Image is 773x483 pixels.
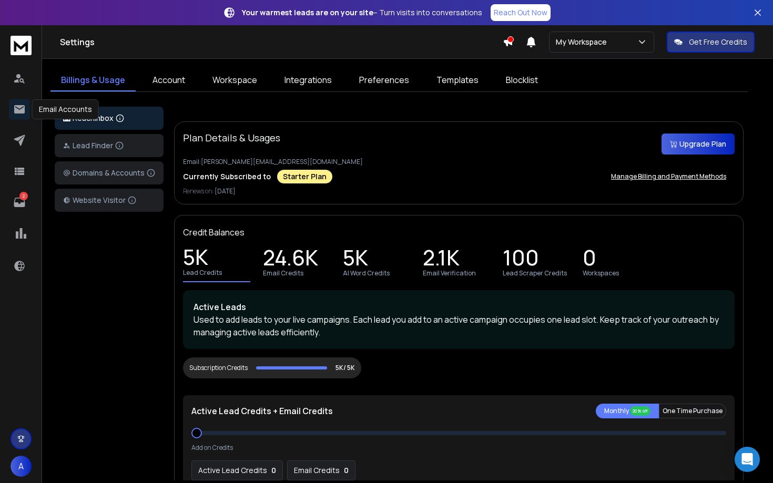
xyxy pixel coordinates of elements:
[556,37,611,47] p: My Workspace
[503,269,567,278] p: Lead Scraper Credits
[271,465,276,476] p: 0
[55,134,164,157] button: Lead Finder
[596,404,659,418] button: Monthly 20% off
[667,32,755,53] button: Get Free Credits
[215,187,236,196] span: [DATE]
[183,252,208,266] p: 5K
[494,7,547,18] p: Reach Out Now
[343,252,368,267] p: 5K
[191,444,233,452] p: Add on Credits
[495,69,548,91] a: Blocklist
[583,252,596,267] p: 0
[263,269,303,278] p: Email Credits
[202,69,268,91] a: Workspace
[19,192,28,200] p: 2
[242,7,482,18] p: – Turn visits into conversations
[55,161,164,184] button: Domains & Accounts
[583,269,619,278] p: Workspaces
[191,405,333,417] p: Active Lead Credits + Email Credits
[263,252,318,267] p: 24.6K
[194,313,724,338] p: Used to add leads to your live campaigns. Each lead you add to an active campaign occupies one le...
[735,447,760,472] div: Open Intercom Messenger
[9,192,30,213] a: 2
[189,364,248,372] div: Subscription Credits
[183,158,735,166] p: Email: [PERSON_NAME][EMAIL_ADDRESS][DOMAIN_NAME]
[662,133,735,155] button: Upgrade Plan
[426,69,489,91] a: Templates
[344,465,349,476] p: 0
[343,269,390,278] p: AI Word Credits
[11,36,32,55] img: logo
[274,69,342,91] a: Integrations
[183,226,245,239] p: Credit Balances
[11,456,32,477] button: A
[603,166,735,187] button: Manage Billing and Payment Methods
[183,130,280,145] p: Plan Details & Usages
[611,172,726,181] p: Manage Billing and Payment Methods
[503,252,539,267] p: 100
[183,269,222,277] p: Lead Credits
[659,404,726,418] button: One Time Purchase
[142,69,196,91] a: Account
[32,99,99,119] div: Email Accounts
[183,171,271,182] p: Currently Subscribed to
[423,252,460,267] p: 2.1K
[423,269,476,278] p: Email Verification
[294,465,340,476] p: Email Credits
[242,7,373,17] strong: Your warmest leads are on your site
[55,107,164,130] button: ReachInbox
[194,301,724,313] p: Active Leads
[630,406,650,416] div: 20% off
[198,465,267,476] p: Active Lead Credits
[277,170,332,183] div: Starter Plan
[60,36,503,48] h1: Settings
[335,364,355,372] p: 5K/ 5K
[689,37,747,47] p: Get Free Credits
[183,187,735,196] p: Renews on:
[55,189,164,212] button: Website Visitor
[50,69,136,91] a: Billings & Usage
[349,69,420,91] a: Preferences
[491,4,551,21] a: Reach Out Now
